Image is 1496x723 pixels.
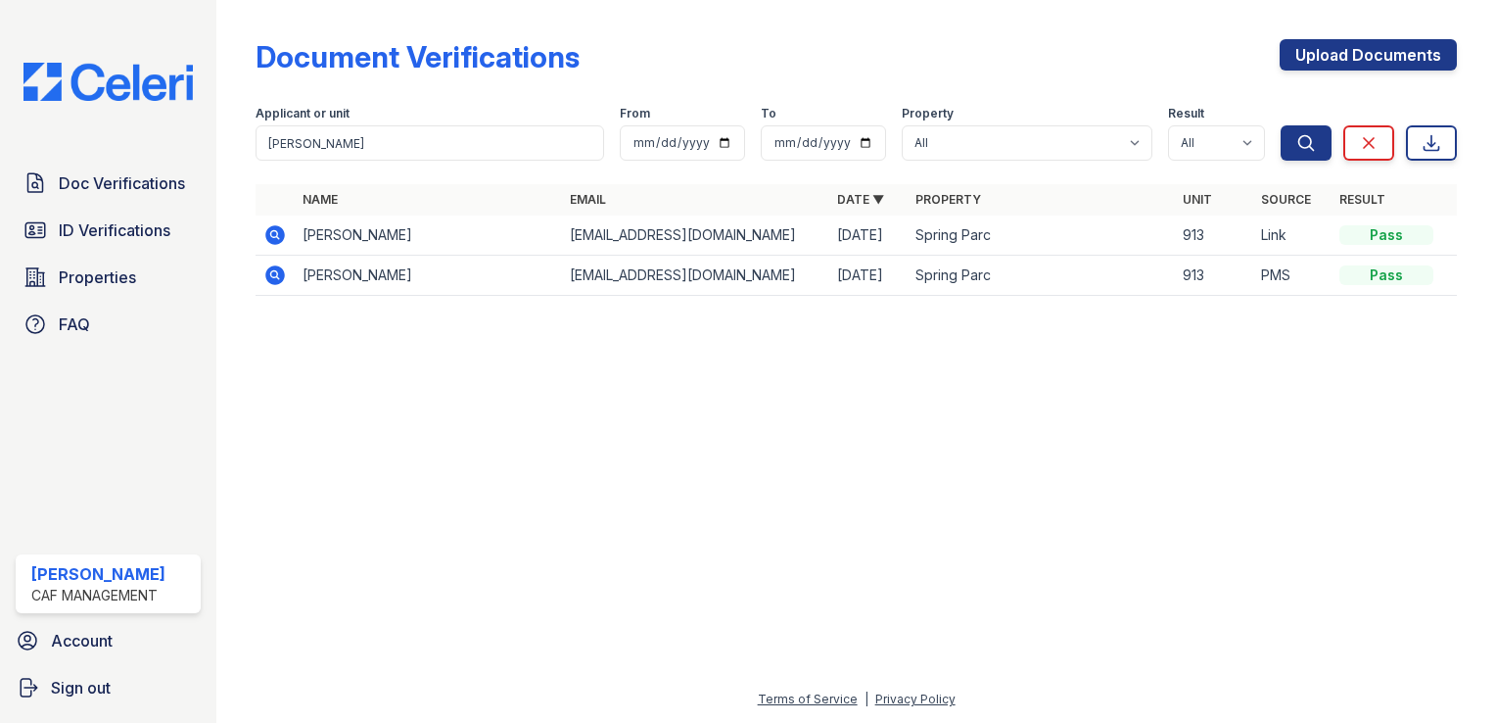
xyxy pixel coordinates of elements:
[562,216,829,256] td: [EMAIL_ADDRESS][DOMAIN_NAME]
[1168,106,1204,121] label: Result
[256,106,350,121] label: Applicant or unit
[908,216,1175,256] td: Spring Parc
[865,692,868,706] div: |
[758,692,858,706] a: Terms of Service
[59,313,90,336] span: FAQ
[829,256,908,296] td: [DATE]
[875,692,956,706] a: Privacy Policy
[16,211,201,250] a: ID Verifications
[31,562,165,586] div: [PERSON_NAME]
[295,216,562,256] td: [PERSON_NAME]
[51,629,113,652] span: Account
[1261,192,1311,207] a: Source
[59,171,185,195] span: Doc Verifications
[1339,192,1385,207] a: Result
[31,586,165,605] div: CAF Management
[620,106,650,121] label: From
[8,621,209,660] a: Account
[902,106,954,121] label: Property
[8,63,209,101] img: CE_Logo_Blue-a8612792a0a2168367f1c8372b55b34899dd931a85d93a1a3d3e32e68fde9ad4.png
[295,256,562,296] td: [PERSON_NAME]
[16,164,201,203] a: Doc Verifications
[829,216,908,256] td: [DATE]
[16,305,201,344] a: FAQ
[1175,216,1253,256] td: 913
[303,192,338,207] a: Name
[51,676,111,699] span: Sign out
[761,106,776,121] label: To
[16,258,201,297] a: Properties
[256,125,604,161] input: Search by name, email, or unit number
[915,192,981,207] a: Property
[8,668,209,707] a: Sign out
[59,218,170,242] span: ID Verifications
[1339,265,1433,285] div: Pass
[1339,225,1433,245] div: Pass
[1253,216,1332,256] td: Link
[908,256,1175,296] td: Spring Parc
[59,265,136,289] span: Properties
[256,39,580,74] div: Document Verifications
[1183,192,1212,207] a: Unit
[570,192,606,207] a: Email
[562,256,829,296] td: [EMAIL_ADDRESS][DOMAIN_NAME]
[1280,39,1457,71] a: Upload Documents
[1253,256,1332,296] td: PMS
[1175,256,1253,296] td: 913
[837,192,884,207] a: Date ▼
